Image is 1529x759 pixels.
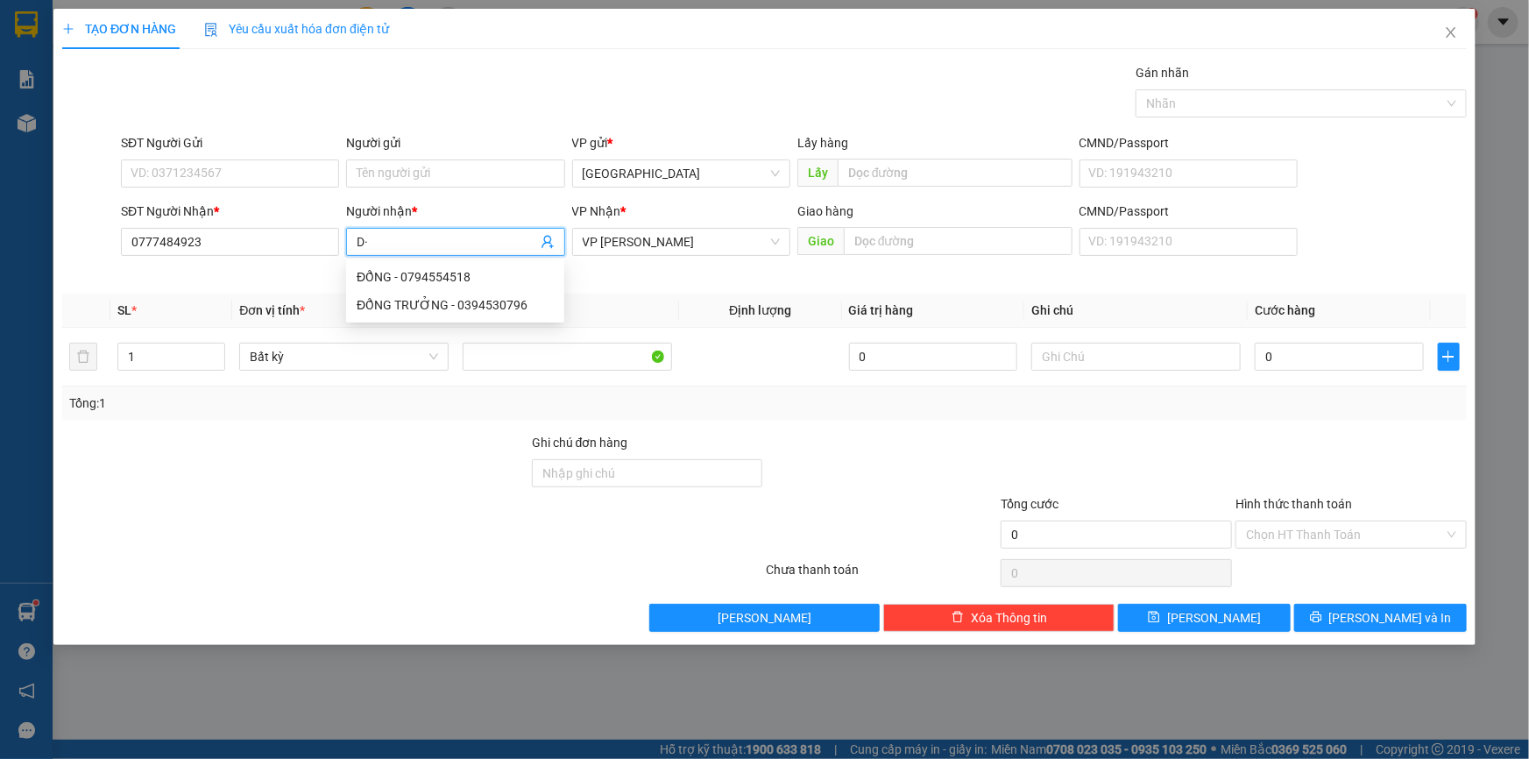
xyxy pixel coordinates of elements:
div: Tổng: 1 [69,394,591,413]
label: Hình thức thanh toán [1235,497,1352,511]
input: Ghi chú đơn hàng [532,459,763,487]
span: phone [101,64,115,78]
div: ĐỔNG TRƯỞNG - 0394530796 [346,291,564,319]
span: delete [952,611,964,625]
button: Close [1426,9,1476,58]
button: deleteXóa Thông tin [883,604,1115,632]
span: Yêu cầu xuất hóa đơn điện tử [204,22,389,36]
li: 02523854854 [8,60,334,82]
label: Ghi chú đơn hàng [532,436,628,450]
div: SĐT Người Gửi [121,133,339,153]
span: user-add [541,235,555,249]
div: SĐT Người Nhận [121,202,339,221]
li: 01 [PERSON_NAME] [8,39,334,60]
span: Định lượng [729,303,791,317]
button: plus [1438,343,1460,371]
button: [PERSON_NAME] [649,604,881,632]
span: [PERSON_NAME] [718,608,811,628]
span: plus [62,23,74,35]
span: save [1148,611,1160,625]
div: ĐỔNG - 0794554518 [357,267,554,287]
div: Chưa thanh toán [765,560,1000,591]
span: TẠO ĐƠN HÀNG [62,22,176,36]
span: Giao hàng [797,204,853,218]
div: ĐỔNG TRƯỞNG - 0394530796 [357,295,554,315]
span: plus [1439,350,1459,364]
th: Ghi chú [1024,294,1248,328]
input: Dọc đường [844,227,1072,255]
span: close [1444,25,1458,39]
span: environment [101,42,115,56]
span: Tổng cước [1001,497,1058,511]
span: Xóa Thông tin [971,608,1047,628]
b: GỬI : [GEOGRAPHIC_DATA] [8,110,304,138]
img: logo.jpg [8,8,96,96]
div: CMND/Passport [1080,202,1298,221]
button: save[PERSON_NAME] [1118,604,1291,632]
button: delete [69,343,97,371]
b: [PERSON_NAME] [101,11,248,33]
span: Đơn vị tính [239,303,305,317]
span: SL [117,303,131,317]
div: ĐỔNG - 0794554518 [346,263,564,291]
span: Lấy hàng [797,136,848,150]
input: 0 [849,343,1018,371]
input: VD: Bàn, Ghế [463,343,672,371]
button: printer[PERSON_NAME] và In [1294,604,1467,632]
span: Sài Gòn [583,160,780,187]
input: Ghi Chú [1031,343,1241,371]
span: Giao [797,227,844,255]
img: icon [204,23,218,37]
span: [PERSON_NAME] [1167,608,1261,628]
span: Lấy [797,159,838,187]
label: Gán nhãn [1136,66,1189,80]
div: Người nhận [346,202,564,221]
span: VP Nhận [572,204,621,218]
span: printer [1310,611,1322,625]
div: Người gửi [346,133,564,153]
div: CMND/Passport [1080,133,1298,153]
span: Cước hàng [1255,303,1315,317]
div: VP gửi [572,133,790,153]
span: [PERSON_NAME] và In [1329,608,1452,628]
span: VP Phan Rí [583,229,780,255]
span: Giá trị hàng [849,303,914,317]
span: Bất kỳ [250,344,438,370]
input: Dọc đường [838,159,1072,187]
